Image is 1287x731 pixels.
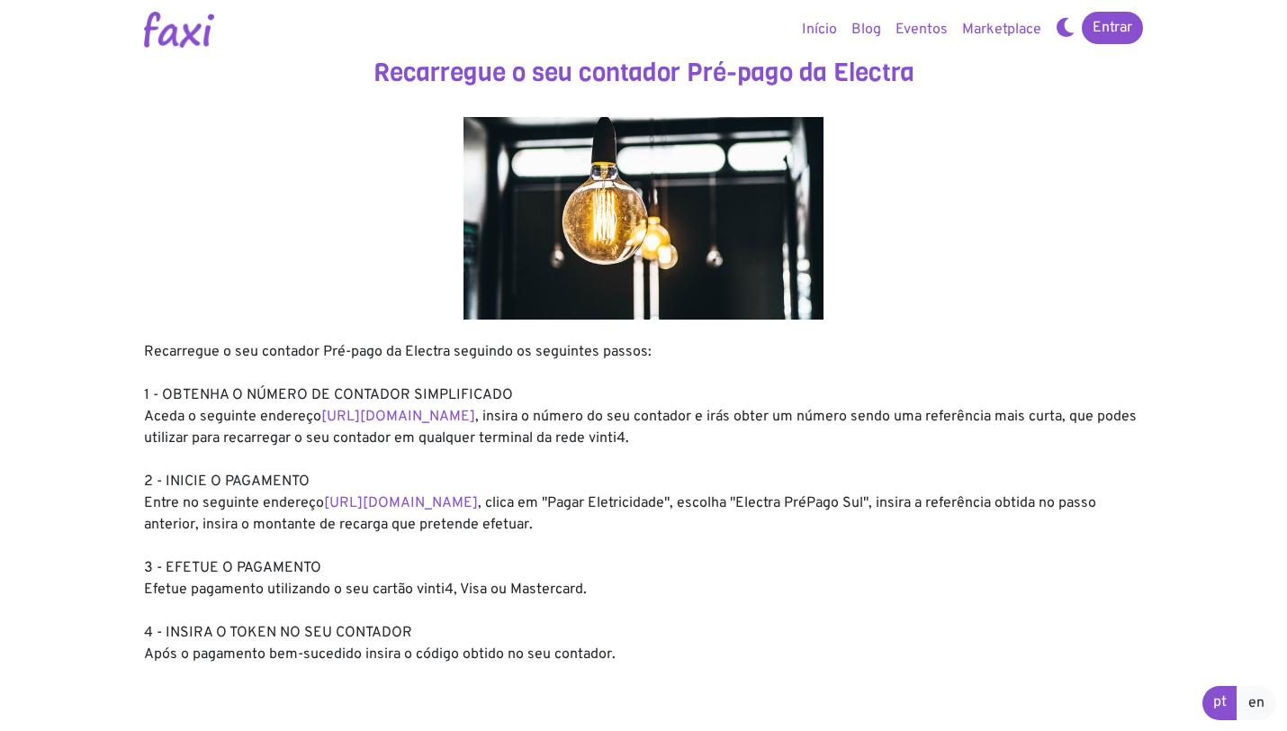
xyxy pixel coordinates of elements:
a: [URL][DOMAIN_NAME] [321,408,475,426]
a: en [1237,686,1276,720]
a: Eventos [888,12,955,48]
a: Entrar [1082,12,1143,44]
a: Início [795,12,844,48]
a: Blog [844,12,888,48]
a: pt [1202,686,1237,720]
div: Recarregue o seu contador Pré-pago da Electra seguindo os seguintes passos: 1 - OBTENHA O NÚMERO ... [144,341,1143,665]
a: Marketplace [955,12,1048,48]
h3: Recarregue o seu contador Pré-pago da Electra [144,58,1143,88]
img: Logotipo Faxi Online [144,12,214,48]
a: [URL][DOMAIN_NAME] [324,494,478,512]
img: energy.jpg [463,117,823,320]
